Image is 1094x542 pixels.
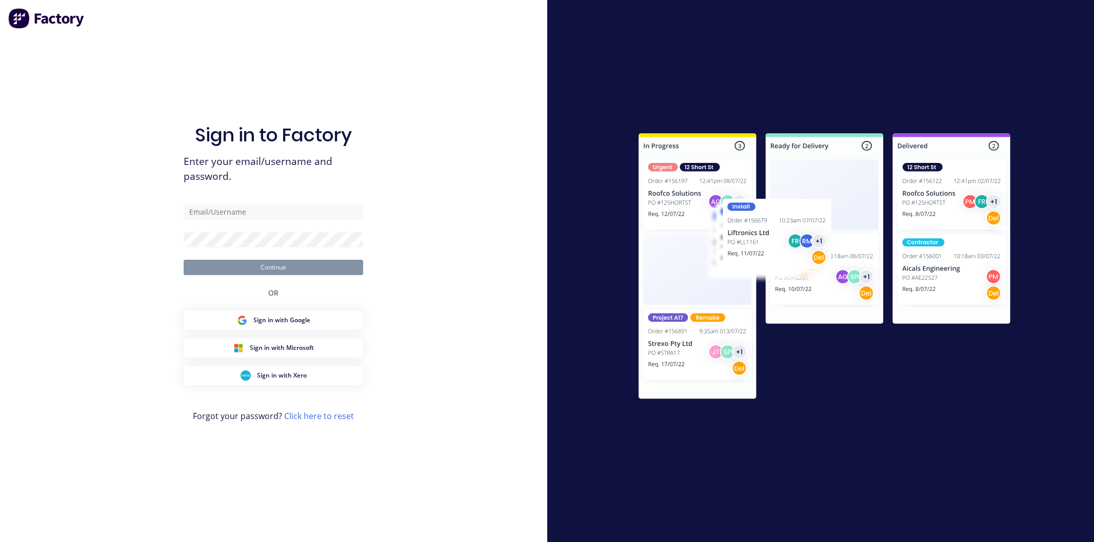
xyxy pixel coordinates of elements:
span: Sign in with Xero [257,371,307,380]
img: Google Sign in [237,315,247,325]
img: Factory [8,8,85,29]
button: Google Sign inSign in with Google [184,310,363,330]
h1: Sign in to Factory [195,124,352,146]
span: Enter your email/username and password. [184,154,363,184]
button: Microsoft Sign inSign in with Microsoft [184,338,363,358]
span: Sign in with Microsoft [250,343,314,352]
img: Xero Sign in [241,370,251,381]
button: Xero Sign inSign in with Xero [184,366,363,385]
span: Sign in with Google [253,316,310,325]
img: Sign in [616,113,1033,423]
button: Continue [184,260,363,275]
span: Forgot your password? [193,410,354,422]
img: Microsoft Sign in [233,343,244,353]
a: Click here to reset [284,410,354,422]
div: OR [268,275,279,310]
input: Email/Username [184,204,363,220]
